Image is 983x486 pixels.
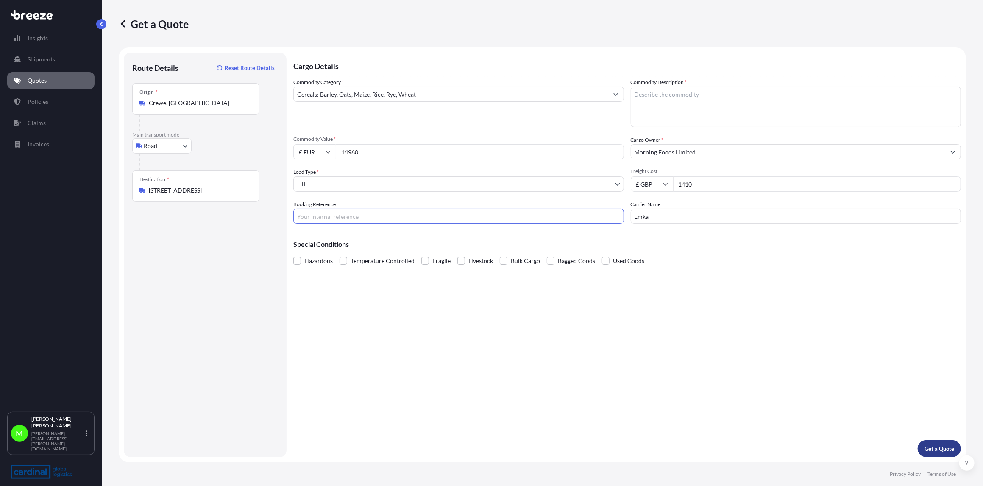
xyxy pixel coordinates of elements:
span: Fragile [432,254,451,267]
a: Shipments [7,51,95,68]
a: Insights [7,30,95,47]
input: Select a commodity type [294,87,608,102]
span: Road [144,142,157,150]
label: Commodity Description [631,78,687,87]
div: Destination [139,176,169,183]
p: Insights [28,34,48,42]
div: Origin [139,89,158,95]
input: Type amount [336,144,624,159]
label: Carrier Name [631,200,661,209]
p: Route Details [132,63,178,73]
span: Freight Cost [631,168,961,175]
a: Terms of Use [927,471,956,478]
span: M [16,429,23,438]
input: Enter amount [673,176,961,192]
a: Policies [7,93,95,110]
img: organization-logo [11,465,72,479]
button: Show suggestions [945,144,961,159]
button: Reset Route Details [213,61,278,75]
input: Origin [149,99,249,107]
input: Enter name [631,209,961,224]
label: Commodity Category [293,78,344,87]
button: FTL [293,176,624,192]
a: Quotes [7,72,95,89]
button: Get a Quote [918,440,961,457]
a: Claims [7,115,95,131]
span: Used Goods [613,254,644,267]
span: FTL [297,180,307,188]
label: Booking Reference [293,200,336,209]
p: Quotes [28,76,47,85]
p: Policies [28,98,48,106]
p: Cargo Details [293,53,961,78]
span: Load Type [293,168,319,176]
p: Main transport mode [132,131,278,138]
p: Reset Route Details [225,64,275,72]
p: Shipments [28,55,55,64]
input: Your internal reference [293,209,624,224]
a: Privacy Policy [890,471,921,478]
button: Select transport [132,138,192,154]
p: [PERSON_NAME] [PERSON_NAME] [31,416,84,429]
span: Commodity Value [293,136,624,142]
label: Cargo Owner [631,136,664,144]
p: Invoices [28,140,49,148]
span: Hazardous [304,254,333,267]
span: Bagged Goods [558,254,595,267]
button: Show suggestions [608,87,624,102]
p: Get a Quote [925,444,954,453]
input: Full name [631,144,946,159]
a: Invoices [7,136,95,153]
input: Destination [149,186,249,195]
p: Special Conditions [293,241,961,248]
p: Claims [28,119,46,127]
span: Temperature Controlled [351,254,415,267]
span: Livestock [468,254,493,267]
span: Bulk Cargo [511,254,540,267]
p: [PERSON_NAME][EMAIL_ADDRESS][PERSON_NAME][DOMAIN_NAME] [31,431,84,451]
p: Get a Quote [119,17,189,31]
